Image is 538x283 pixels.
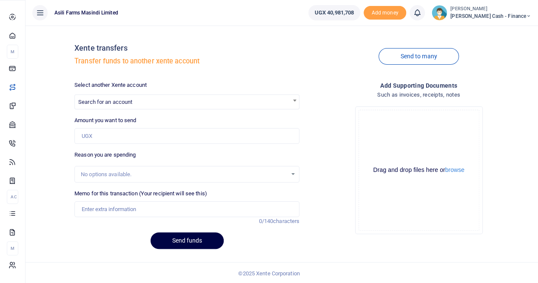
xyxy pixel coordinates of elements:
[315,9,354,17] span: UGX 40,981,708
[74,151,136,159] label: Reason you are spending
[306,90,531,100] h4: Such as invoices, receipts, notes
[51,9,122,17] span: Asili Farms Masindi Limited
[7,190,18,204] li: Ac
[445,167,464,173] button: browse
[259,218,273,224] span: 0/140
[308,5,360,20] a: UGX 40,981,708
[273,218,299,224] span: characters
[74,43,299,53] h4: Xente transfers
[364,9,406,15] a: Add money
[74,201,299,217] input: Enter extra information
[81,170,287,179] div: No options available.
[74,81,147,89] label: Select another Xente account
[305,5,364,20] li: Wallet ballance
[151,232,224,249] button: Send funds
[7,241,18,255] li: M
[450,12,531,20] span: [PERSON_NAME] Cash - Finance
[306,81,531,90] h4: Add supporting Documents
[359,166,479,174] div: Drag and drop files here or
[75,95,299,108] span: Search for an account
[74,57,299,66] h5: Transfer funds to another xente account
[74,128,299,144] input: UGX
[78,99,132,105] span: Search for an account
[364,6,406,20] span: Add money
[7,45,18,59] li: M
[450,6,531,13] small: [PERSON_NAME]
[74,189,207,198] label: Memo for this transaction (Your recipient will see this)
[74,116,136,125] label: Amount you want to send
[364,6,406,20] li: Toup your wallet
[74,94,299,109] span: Search for an account
[379,48,458,65] a: Send to many
[432,5,447,20] img: profile-user
[355,106,483,234] div: File Uploader
[432,5,531,20] a: profile-user [PERSON_NAME] [PERSON_NAME] Cash - Finance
